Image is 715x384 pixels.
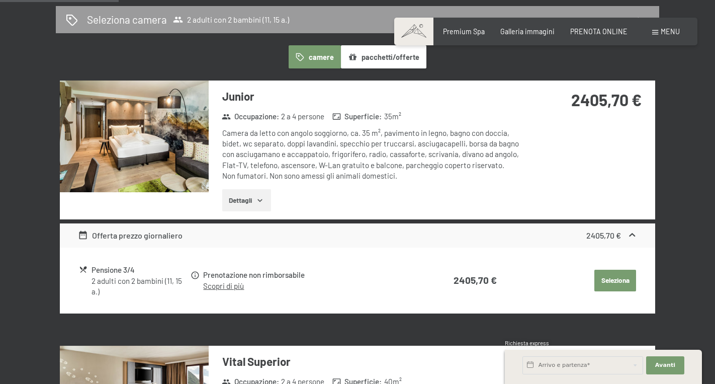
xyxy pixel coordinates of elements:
[646,356,684,374] button: Avanti
[203,269,412,281] div: Prenotazione non rimborsabile
[222,111,279,122] strong: Occupazione :
[87,12,167,27] h2: Seleziona camera
[571,90,642,109] strong: 2405,70 €
[222,128,521,181] div: Camera da letto con angolo soggiorno, ca. 35 m², pavimento in legno, bagno con doccia, bidet, wc ...
[500,27,555,36] a: Galleria immagini
[92,276,190,297] div: 2 adulti con 2 bambini (11, 15 a.)
[92,264,190,276] div: Pensione 3/4
[570,27,628,36] a: PRENOTA ONLINE
[222,354,521,369] h3: Vital Superior
[222,189,271,211] button: Dettagli
[289,45,341,68] button: camere
[655,361,675,369] span: Avanti
[173,15,289,25] span: 2 adulti con 2 bambini (11, 15 a.)
[203,281,244,290] a: Scopri di più
[78,229,183,242] div: Offerta prezzo giornaliero
[661,27,680,36] span: Menu
[341,45,426,68] button: pacchetti/offerte
[443,27,485,36] a: Premium Spa
[281,111,324,122] span: 2 a 4 persone
[332,111,382,122] strong: Superficie :
[60,223,655,248] div: Offerta prezzo giornaliero2405,70 €
[594,270,636,292] button: Seleziona
[454,274,497,286] strong: 2405,70 €
[222,89,521,104] h3: Junior
[586,231,621,240] strong: 2405,70 €
[60,81,209,192] img: mss_renderimg.php
[384,111,401,122] span: 35 m²
[505,340,549,346] span: Richiesta express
